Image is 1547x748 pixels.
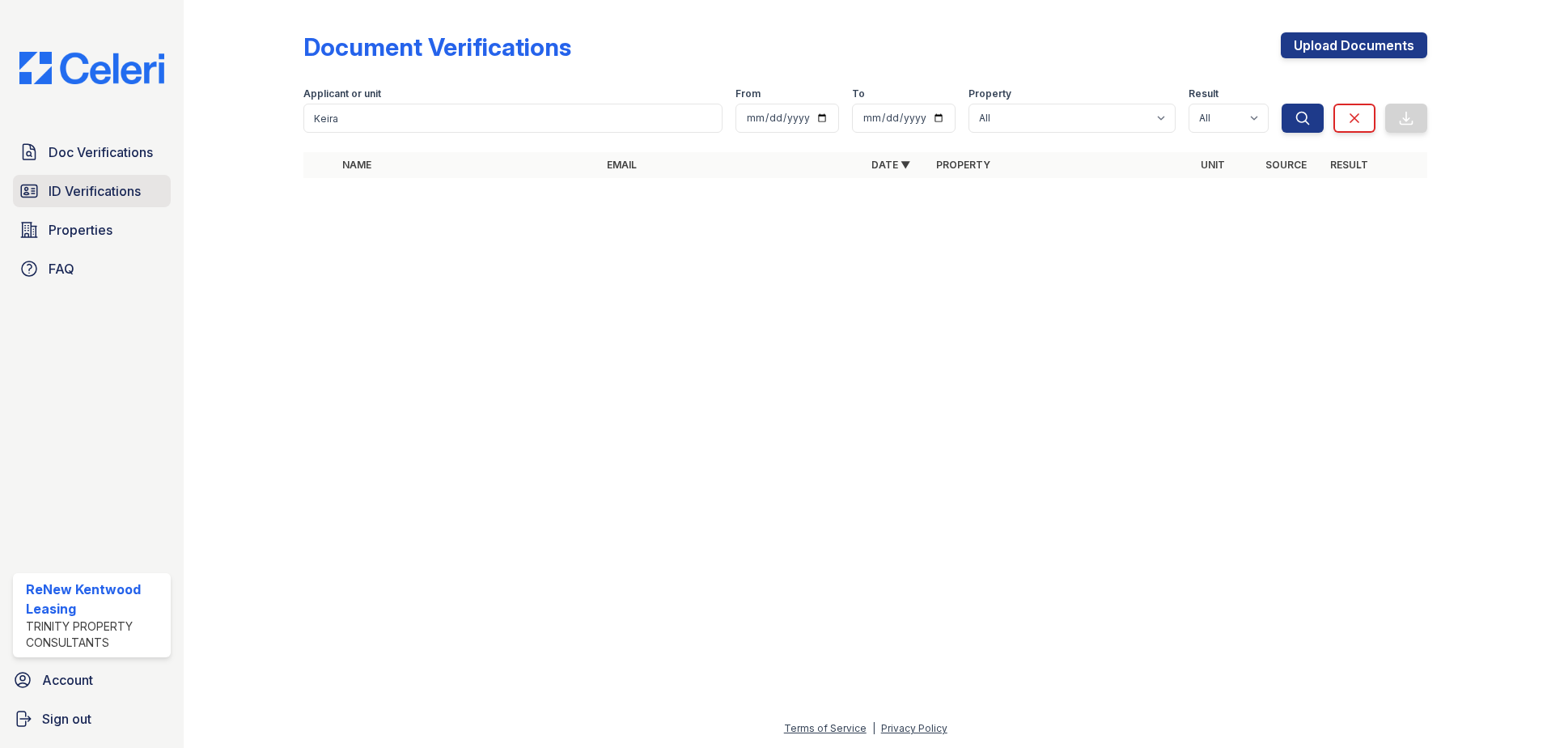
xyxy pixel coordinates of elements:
[42,670,93,690] span: Account
[342,159,371,171] a: Name
[49,220,112,240] span: Properties
[303,32,571,62] div: Document Verifications
[6,664,177,696] a: Account
[6,52,177,84] img: CE_Logo_Blue-a8612792a0a2168367f1c8372b55b34899dd931a85d93a1a3d3e32e68fde9ad4.png
[6,703,177,735] a: Sign out
[852,87,865,100] label: To
[607,159,637,171] a: Email
[26,580,164,618] div: ReNew Kentwood Leasing
[49,142,153,162] span: Doc Verifications
[42,709,91,729] span: Sign out
[1189,87,1219,100] label: Result
[13,175,171,207] a: ID Verifications
[13,253,171,285] a: FAQ
[872,722,875,734] div: |
[735,87,761,100] label: From
[13,136,171,168] a: Doc Verifications
[784,722,867,734] a: Terms of Service
[1330,159,1368,171] a: Result
[936,159,990,171] a: Property
[871,159,910,171] a: Date ▼
[303,87,381,100] label: Applicant or unit
[13,214,171,246] a: Properties
[968,87,1011,100] label: Property
[49,259,74,278] span: FAQ
[1281,32,1427,58] a: Upload Documents
[1201,159,1225,171] a: Unit
[1265,159,1307,171] a: Source
[26,618,164,651] div: Trinity Property Consultants
[881,722,947,734] a: Privacy Policy
[49,181,141,201] span: ID Verifications
[303,104,723,133] input: Search by name, email, or unit number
